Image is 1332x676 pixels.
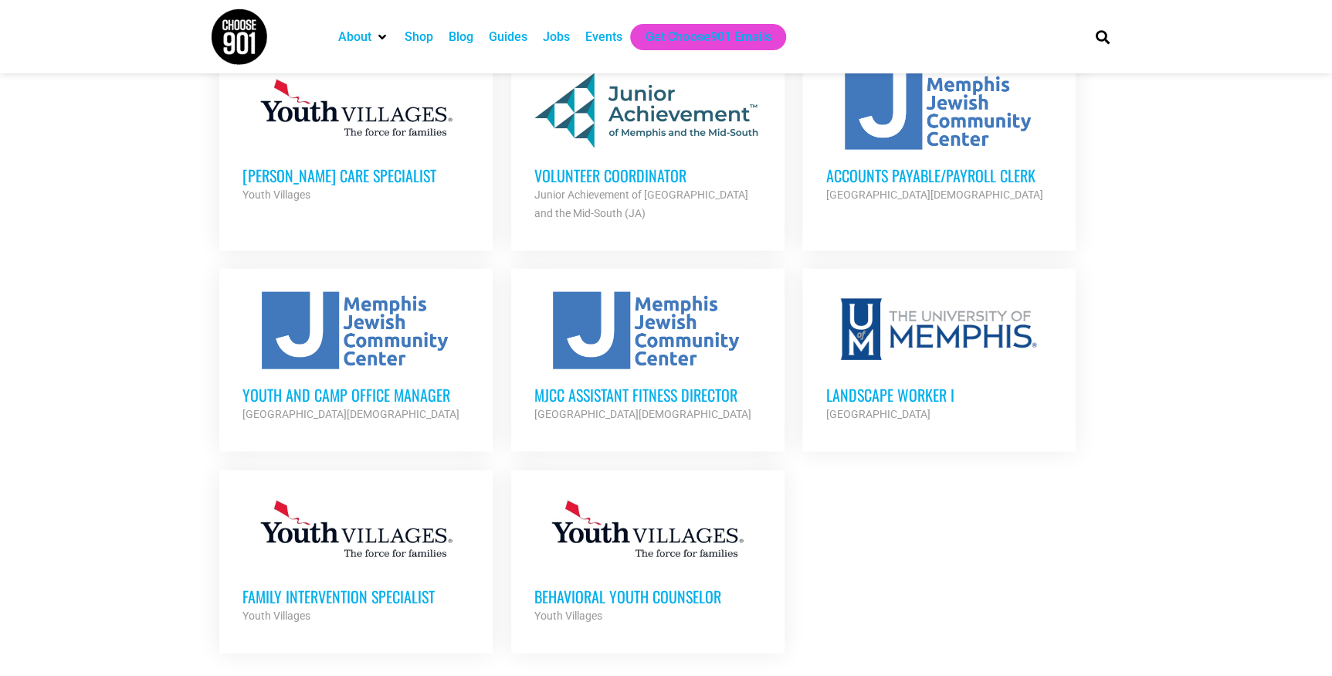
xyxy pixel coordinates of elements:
h3: Behavioral Youth Counselor [534,586,761,606]
strong: Youth Villages [242,610,310,622]
a: Youth and Camp Office Manager [GEOGRAPHIC_DATA][DEMOGRAPHIC_DATA] [219,269,493,447]
a: Shop [405,28,433,46]
h3: [PERSON_NAME] Care Specialist [242,165,469,185]
a: Landscape Worker I [GEOGRAPHIC_DATA] [802,269,1076,447]
strong: [GEOGRAPHIC_DATA][DEMOGRAPHIC_DATA] [242,408,459,420]
strong: [GEOGRAPHIC_DATA][DEMOGRAPHIC_DATA] [825,189,1042,201]
strong: Youth Villages [242,189,310,201]
a: Guides [489,28,527,46]
h3: Volunteer Coordinator [534,165,761,185]
a: Accounts Payable/Payroll Clerk [GEOGRAPHIC_DATA][DEMOGRAPHIC_DATA] [802,49,1076,227]
div: Search [1090,24,1115,49]
a: Events [585,28,622,46]
h3: Youth and Camp Office Manager [242,385,469,405]
strong: Junior Achievement of [GEOGRAPHIC_DATA] and the Mid-South (JA) [534,189,748,219]
nav: Main nav [330,24,1069,50]
a: Family Intervention Specialist Youth Villages [219,470,493,648]
a: Behavioral Youth Counselor Youth Villages [511,470,785,648]
a: Blog [449,28,473,46]
a: Volunteer Coordinator Junior Achievement of [GEOGRAPHIC_DATA] and the Mid-South (JA) [511,49,785,246]
a: [PERSON_NAME] Care Specialist Youth Villages [219,49,493,227]
strong: [GEOGRAPHIC_DATA][DEMOGRAPHIC_DATA] [534,408,751,420]
strong: Youth Villages [534,610,602,622]
a: MJCC Assistant Fitness Director [GEOGRAPHIC_DATA][DEMOGRAPHIC_DATA] [511,269,785,447]
a: Jobs [543,28,570,46]
h3: Landscape Worker I [825,385,1052,405]
a: About [338,28,371,46]
h3: MJCC Assistant Fitness Director [534,385,761,405]
a: Get Choose901 Emails [646,28,771,46]
h3: Accounts Payable/Payroll Clerk [825,165,1052,185]
h3: Family Intervention Specialist [242,586,469,606]
strong: [GEOGRAPHIC_DATA] [825,408,930,420]
div: About [330,24,397,50]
